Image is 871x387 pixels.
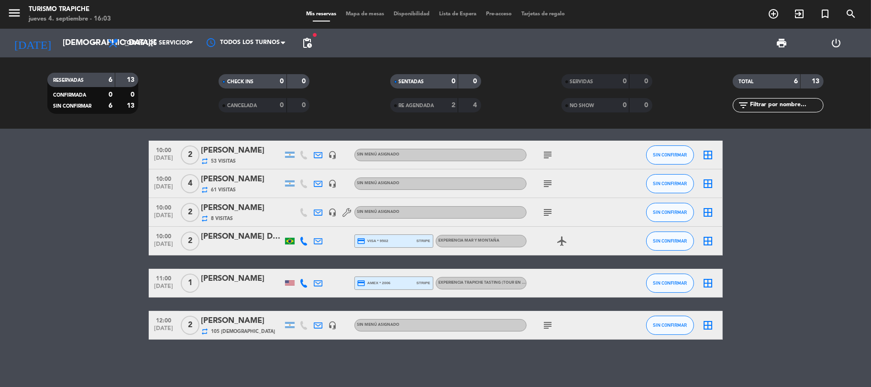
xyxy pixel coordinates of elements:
[131,91,136,98] strong: 0
[570,103,595,108] span: NO SHOW
[301,11,341,17] span: Mis reservas
[181,174,199,193] span: 4
[623,102,627,109] strong: 0
[646,174,694,193] button: SIN CONFIRMAR
[152,272,176,283] span: 11:00
[181,232,199,251] span: 2
[812,78,821,85] strong: 13
[201,273,283,285] div: [PERSON_NAME]
[768,8,779,20] i: add_circle_outline
[7,6,22,23] button: menu
[653,210,687,215] span: SIN CONFIRMAR
[809,29,864,57] div: LOG OUT
[439,281,560,285] span: EXPERIENCIA TRAPICHE TASTING (TOUR EN INGLÉS)
[201,173,283,186] div: [PERSON_NAME]
[646,145,694,165] button: SIN CONFIRMAR
[201,231,283,243] div: [PERSON_NAME] DE [PERSON_NAME]
[749,100,823,111] input: Filtrar por nombre...
[341,11,389,17] span: Mapa de mesas
[357,237,366,245] i: credit_card
[181,145,199,165] span: 2
[109,77,112,83] strong: 6
[329,208,337,217] i: headset_mic
[109,91,112,98] strong: 0
[329,151,337,159] i: headset_mic
[357,210,400,214] span: Sin menú asignado
[211,186,236,194] span: 61 Visitas
[357,181,400,185] span: Sin menú asignado
[152,212,176,223] span: [DATE]
[312,32,318,38] span: fiber_manual_record
[473,78,479,85] strong: 0
[152,144,176,155] span: 10:00
[473,102,479,109] strong: 4
[181,274,199,293] span: 1
[181,316,199,335] span: 2
[181,203,199,222] span: 2
[201,186,209,194] i: repeat
[646,274,694,293] button: SIN CONFIRMAR
[152,241,176,252] span: [DATE]
[7,6,22,20] i: menu
[646,316,694,335] button: SIN CONFIRMAR
[109,102,112,109] strong: 6
[301,37,313,49] span: pending_actions
[738,100,749,111] i: filter_list
[227,79,254,84] span: CHECK INS
[201,157,209,165] i: repeat
[542,178,554,189] i: subject
[152,230,176,241] span: 10:00
[89,37,100,49] i: arrow_drop_down
[357,279,366,287] i: credit_card
[152,283,176,294] span: [DATE]
[653,181,687,186] span: SIN CONFIRMAR
[623,78,627,85] strong: 0
[29,5,111,14] div: Turismo Trapiche
[211,328,276,335] span: 105 [DEMOGRAPHIC_DATA]
[452,78,455,85] strong: 0
[653,280,687,286] span: SIN CONFIRMAR
[452,102,455,109] strong: 2
[329,321,337,330] i: headset_mic
[329,179,337,188] i: headset_mic
[703,320,714,331] i: border_all
[517,11,570,17] span: Tarjetas de regalo
[201,215,209,222] i: repeat
[357,237,388,245] span: visa * 9502
[201,202,283,214] div: [PERSON_NAME]
[646,203,694,222] button: SIN CONFIRMAR
[280,78,284,85] strong: 0
[53,78,84,83] span: RESERVADAS
[703,277,714,289] i: border_all
[417,280,430,286] span: stripe
[227,103,257,108] span: CANCELADA
[542,320,554,331] i: subject
[201,144,283,157] div: [PERSON_NAME]
[123,40,189,46] span: Todos los servicios
[819,8,831,20] i: turned_in_not
[280,102,284,109] strong: 0
[646,232,694,251] button: SIN CONFIRMAR
[302,102,308,109] strong: 0
[211,215,233,222] span: 8 Visitas
[152,201,176,212] span: 10:00
[542,207,554,218] i: subject
[399,79,424,84] span: SENTADAS
[7,33,58,54] i: [DATE]
[845,8,857,20] i: search
[389,11,434,17] span: Disponibilidad
[653,152,687,157] span: SIN CONFIRMAR
[703,235,714,247] i: border_all
[152,184,176,195] span: [DATE]
[152,314,176,325] span: 12:00
[542,149,554,161] i: subject
[211,157,236,165] span: 53 Visitas
[53,93,86,98] span: CONFIRMADA
[703,207,714,218] i: border_all
[557,235,568,247] i: airplanemode_active
[152,173,176,184] span: 10:00
[831,37,842,49] i: power_settings_new
[439,239,500,243] span: EXPERIENCIA MAR Y MONTAÑA
[201,328,209,335] i: repeat
[653,322,687,328] span: SIN CONFIRMAR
